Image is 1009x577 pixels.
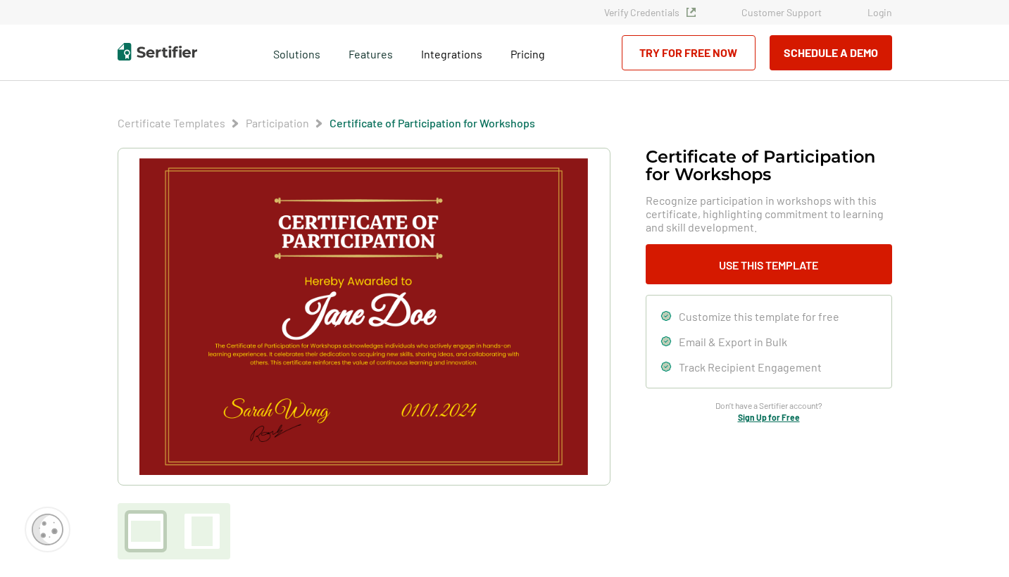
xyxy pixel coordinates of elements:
[273,44,320,61] span: Solutions
[939,509,1009,577] iframe: Chat Widget
[687,8,696,17] img: Verified
[622,35,756,70] a: Try for Free Now
[118,116,225,129] a: Certificate Templates
[604,6,696,18] a: Verify Credentials
[510,44,545,61] a: Pricing
[421,47,482,61] span: Integrations
[679,310,839,323] span: Customize this template for free
[139,158,587,475] img: Certificate of Participation​ for Workshops
[510,47,545,61] span: Pricing
[118,116,535,130] div: Breadcrumb
[741,6,822,18] a: Customer Support
[646,244,892,284] button: Use This Template
[246,116,309,129] a: Participation
[679,335,787,348] span: Email & Export in Bulk
[32,514,63,545] img: Cookie Popup Icon
[349,44,393,61] span: Features
[646,148,892,183] h1: Certificate of Participation​ for Workshops
[738,412,800,422] a: Sign Up for Free
[679,360,822,374] span: Track Recipient Engagement
[770,35,892,70] button: Schedule a Demo
[118,43,197,61] img: Sertifier | Digital Credentialing Platform
[421,44,482,61] a: Integrations
[330,116,535,129] a: Certificate of Participation​ for Workshops
[867,6,892,18] a: Login
[646,194,892,234] span: Recognize participation in workshops with this certificate, highlighting commitment to learning a...
[715,399,822,412] span: Don’t have a Sertifier account?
